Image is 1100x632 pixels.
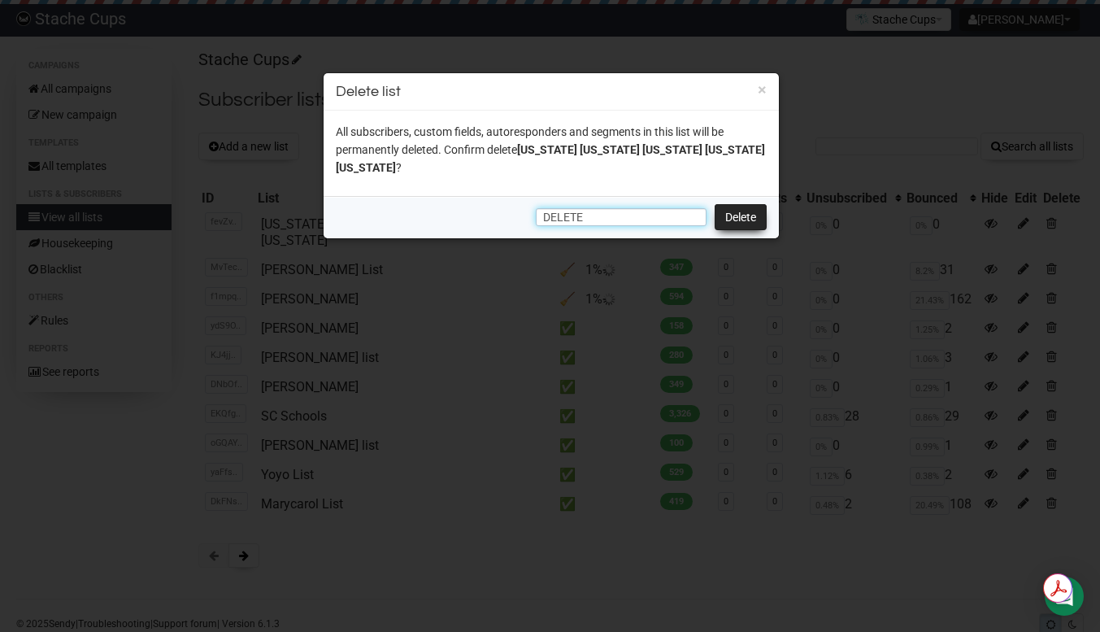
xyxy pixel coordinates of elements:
[536,208,707,226] input: Type the word DELETE
[758,82,767,97] button: ×
[336,81,767,102] h3: Delete list
[336,123,767,177] p: All subscribers, custom fields, autoresponders and segments in this list will be permanently dele...
[336,143,765,174] span: [US_STATE] [US_STATE] [US_STATE] [US_STATE] [US_STATE]
[715,204,767,230] a: Delete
